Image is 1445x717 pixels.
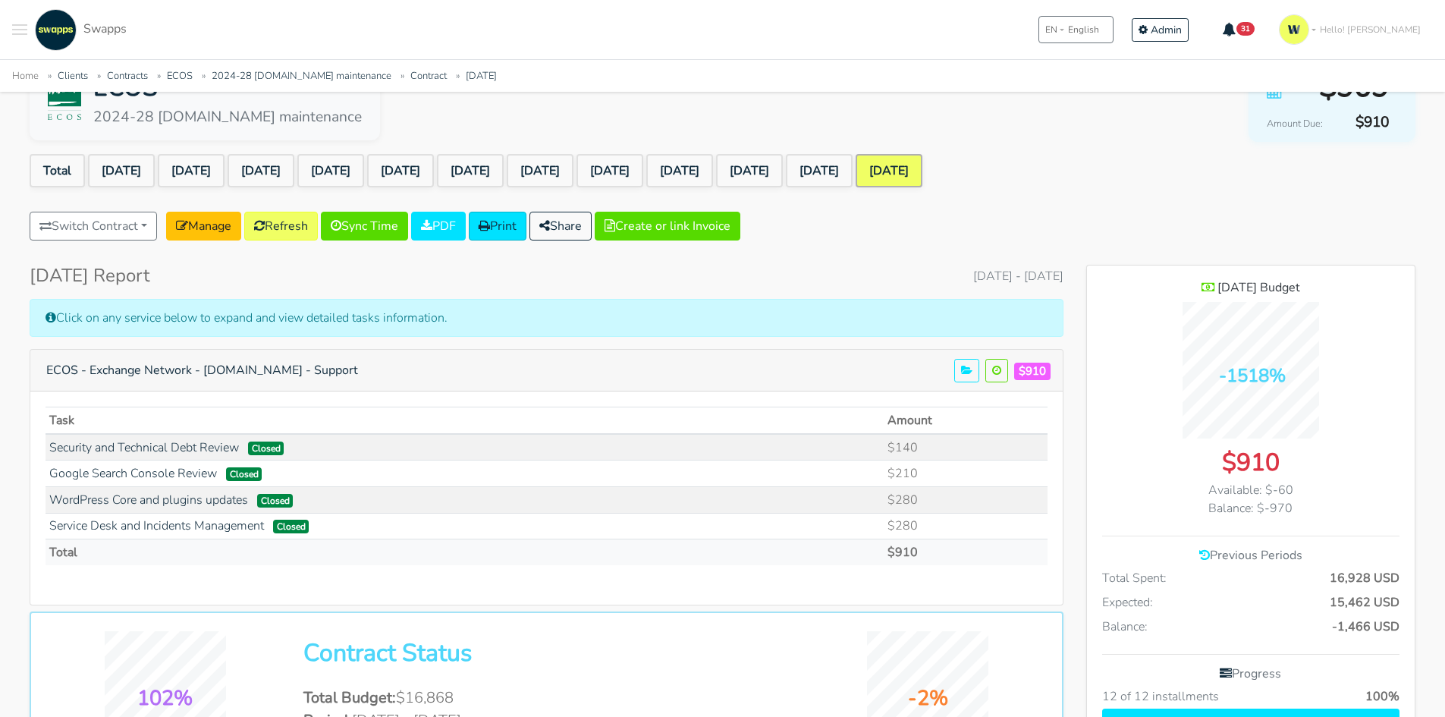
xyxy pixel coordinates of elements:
a: [DATE] [297,154,364,187]
span: -1,466 USD [1332,618,1399,636]
a: [DATE] [576,154,643,187]
h6: Progress [1102,667,1399,681]
a: Sync Time [321,212,408,241]
a: Manage [166,212,241,241]
span: 16,928 USD [1330,569,1399,587]
a: [DATE] [786,154,853,187]
a: [DATE] [228,154,294,187]
button: Create or link Invoice [595,212,740,241]
div: $910 [1102,445,1399,481]
li: $16,868 [303,687,789,709]
img: isotipo-3-3e143c57.png [1279,14,1309,45]
a: Home [12,69,39,83]
span: Closed [257,494,294,508]
button: Switch Contract [30,212,157,241]
h2: Contract Status [303,639,789,668]
th: Task [46,407,884,434]
div: Available: $-60 [1102,481,1399,499]
a: Clients [58,69,88,83]
a: WordPress Core and plugins updates [49,492,248,508]
span: Amount Due: [1267,117,1323,131]
span: Closed [248,442,284,455]
div: 2024-28 [DOMAIN_NAME] maintenance [93,106,362,128]
img: ECOS [48,77,81,120]
td: $910 [884,539,1047,565]
a: ECOS [167,69,193,83]
span: Expected: [1102,593,1153,612]
span: Closed [226,467,262,481]
span: Balance: [1102,618,1148,636]
span: Closed [273,520,309,533]
span: 15,462 USD [1330,593,1399,612]
th: Amount [884,407,1047,434]
a: [DATE] [856,154,922,187]
span: 12 of 12 installments [1102,687,1219,706]
td: $210 [884,461,1047,487]
div: Balance: $-970 [1102,499,1399,517]
a: [DATE] [437,154,504,187]
span: English [1068,23,1099,36]
a: [DATE] [466,69,497,83]
span: Hello! [PERSON_NAME] [1320,23,1421,36]
span: Admin [1151,23,1182,37]
span: 100% [1365,687,1399,706]
span: Swapps [83,20,127,37]
a: Refresh [244,212,318,241]
a: [DATE] [507,154,573,187]
h6: Previous Periods [1102,549,1399,563]
button: 31 [1213,17,1265,42]
button: Share [529,212,592,241]
a: Security and Technical Debt Review [49,439,239,456]
a: Hello! [PERSON_NAME] [1273,8,1433,51]
span: $910 [1331,112,1389,134]
span: 31 [1236,22,1255,36]
td: Total [46,539,884,565]
td: $280 [884,486,1047,513]
a: Print [469,212,526,241]
a: 2024-28 [DOMAIN_NAME] maintenance [212,69,391,83]
span: [DATE] Budget [1217,279,1300,296]
span: $910 [1014,363,1051,380]
a: Swapps [31,9,127,51]
a: [DATE] [646,154,713,187]
td: $280 [884,513,1047,539]
span: [DATE] - [DATE] [973,267,1063,285]
a: Service Desk and Incidents Management [49,517,264,534]
button: Toggle navigation menu [12,9,27,51]
span: Total Spent: [1102,569,1167,587]
button: ENEnglish [1038,16,1114,43]
button: ECOS - Exchange Network - [DOMAIN_NAME] - Support [36,356,368,385]
a: Contract [410,69,447,83]
div: Click on any service below to expand and view detailed tasks information. [30,299,1063,337]
a: Total [30,154,85,187]
a: Google Search Console Review [49,465,217,482]
a: PDF [411,212,466,241]
a: [DATE] [716,154,783,187]
a: Contracts [107,69,148,83]
span: Total Budget: [303,687,396,708]
td: $140 [884,434,1047,461]
a: [DATE] [88,154,155,187]
h4: [DATE] Report [30,265,149,287]
a: [DATE] [367,154,434,187]
a: [DATE] [158,154,225,187]
img: swapps-linkedin-v2.jpg [35,9,77,51]
a: Admin [1132,18,1189,42]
